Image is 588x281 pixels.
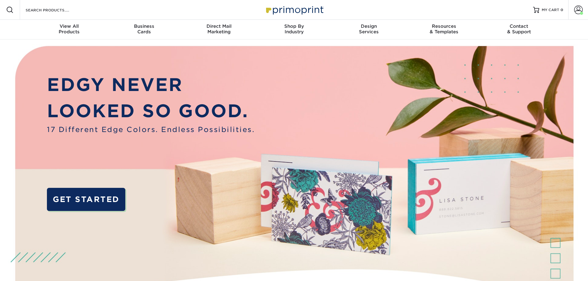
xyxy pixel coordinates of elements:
p: LOOKED SO GOOD. [47,98,255,124]
span: Shop By [256,23,332,29]
div: Marketing [181,23,256,35]
input: SEARCH PRODUCTS..... [25,6,85,14]
a: GET STARTED [47,188,125,211]
span: 0 [561,8,563,12]
span: 17 Different Edge Colors. Endless Possibilities. [47,124,255,135]
p: EDGY NEVER [47,72,255,98]
a: Direct MailMarketing [181,20,256,39]
a: Shop ByIndustry [256,20,332,39]
a: View AllProducts [32,20,107,39]
a: BusinessCards [106,20,181,39]
span: Direct Mail [181,23,256,29]
div: & Templates [407,23,482,35]
img: Primoprint [263,3,325,16]
span: Design [332,23,407,29]
span: View All [32,23,107,29]
span: MY CART [542,7,559,13]
a: Resources& Templates [407,20,482,39]
span: Business [106,23,181,29]
div: Cards [106,23,181,35]
div: & Support [482,23,557,35]
div: Industry [256,23,332,35]
div: Services [332,23,407,35]
span: Contact [482,23,557,29]
a: Contact& Support [482,20,557,39]
span: Resources [407,23,482,29]
a: DesignServices [332,20,407,39]
div: Products [32,23,107,35]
